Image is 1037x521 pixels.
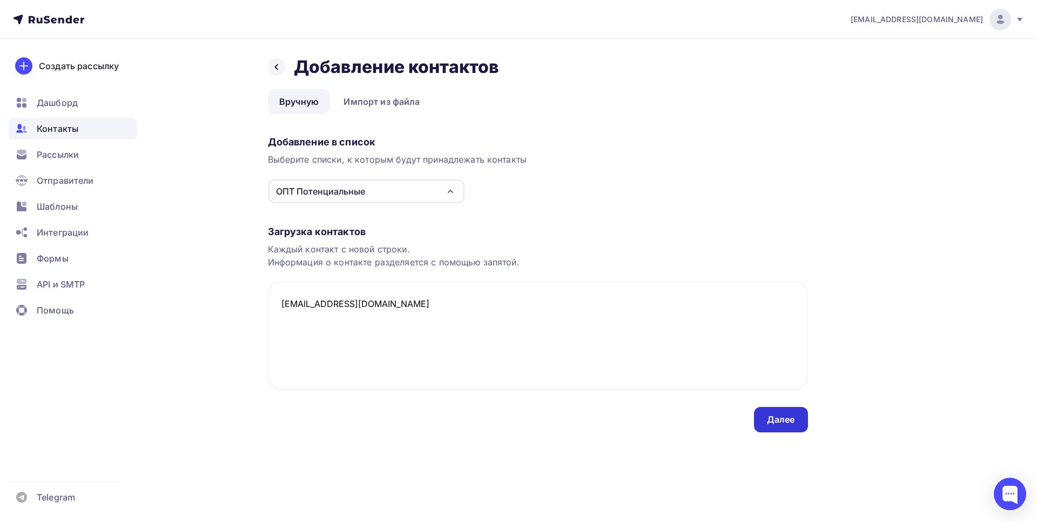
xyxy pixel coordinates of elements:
div: Загрузка контактов [268,225,808,238]
a: Вручную [268,89,331,114]
a: [EMAIL_ADDRESS][DOMAIN_NAME] [851,9,1024,30]
a: Импорт из файла [332,89,431,114]
span: Telegram [37,491,75,504]
a: Шаблоны [9,196,137,217]
div: Добавление в список [268,136,808,149]
div: Выберите списки, к которым будут принадлежать контакты [268,153,808,166]
div: Далее [767,413,795,426]
a: Отправители [9,170,137,191]
span: Отправители [37,174,94,187]
a: Формы [9,248,137,269]
div: Каждый контакт с новой строки. Информация о контакте разделяется с помощью запятой. [268,243,808,269]
a: Контакты [9,118,137,139]
span: Шаблоны [37,200,78,213]
a: Дашборд [9,92,137,113]
button: ОПТ Потенциальные [268,179,465,204]
span: Дашборд [37,96,78,109]
span: Формы [37,252,69,265]
span: Рассылки [37,148,79,161]
a: Рассылки [9,144,137,165]
h2: Добавление контактов [294,56,500,78]
span: Интеграции [37,226,89,239]
span: Контакты [37,122,78,135]
span: [EMAIL_ADDRESS][DOMAIN_NAME] [851,14,983,25]
span: API и SMTP [37,278,85,291]
div: Создать рассылку [39,59,119,72]
div: ОПТ Потенциальные [276,185,365,198]
span: Помощь [37,304,74,317]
